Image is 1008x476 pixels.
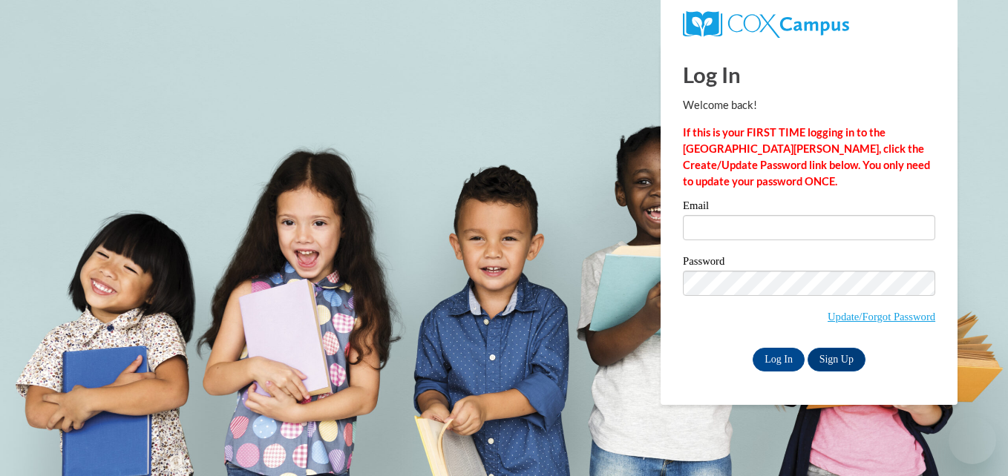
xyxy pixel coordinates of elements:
[683,59,935,90] h1: Log In
[753,348,805,371] input: Log In
[828,311,935,323] a: Update/Forgot Password
[949,417,996,464] iframe: Button to launch messaging window
[808,348,865,371] a: Sign Up
[683,200,935,215] label: Email
[683,126,930,188] strong: If this is your FIRST TIME logging in to the [GEOGRAPHIC_DATA][PERSON_NAME], click the Create/Upd...
[683,11,849,38] img: COX Campus
[683,11,935,38] a: COX Campus
[683,256,935,271] label: Password
[683,97,935,113] p: Welcome back!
